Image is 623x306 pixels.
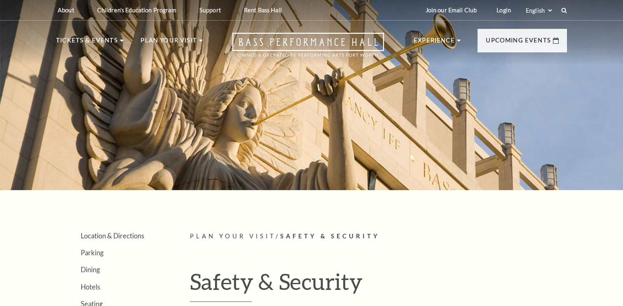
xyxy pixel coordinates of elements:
span: Plan Your Visit [190,233,276,240]
a: Location & Directions [81,232,144,240]
p: Tickets & Events [56,35,118,50]
h1: Safety & Security [190,268,567,302]
p: Rent Bass Hall [244,7,282,14]
p: Plan Your Visit [141,35,197,50]
a: Dining [81,266,100,273]
span: Safety & Security [280,233,380,240]
p: / [190,231,567,242]
select: Select: [524,7,553,14]
p: About [58,7,74,14]
a: Parking [81,249,103,257]
p: Children's Education Program [97,7,176,14]
p: Experience [414,35,455,50]
a: Hotels [81,283,100,291]
p: Upcoming Events [486,35,551,50]
p: Support [199,7,221,14]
